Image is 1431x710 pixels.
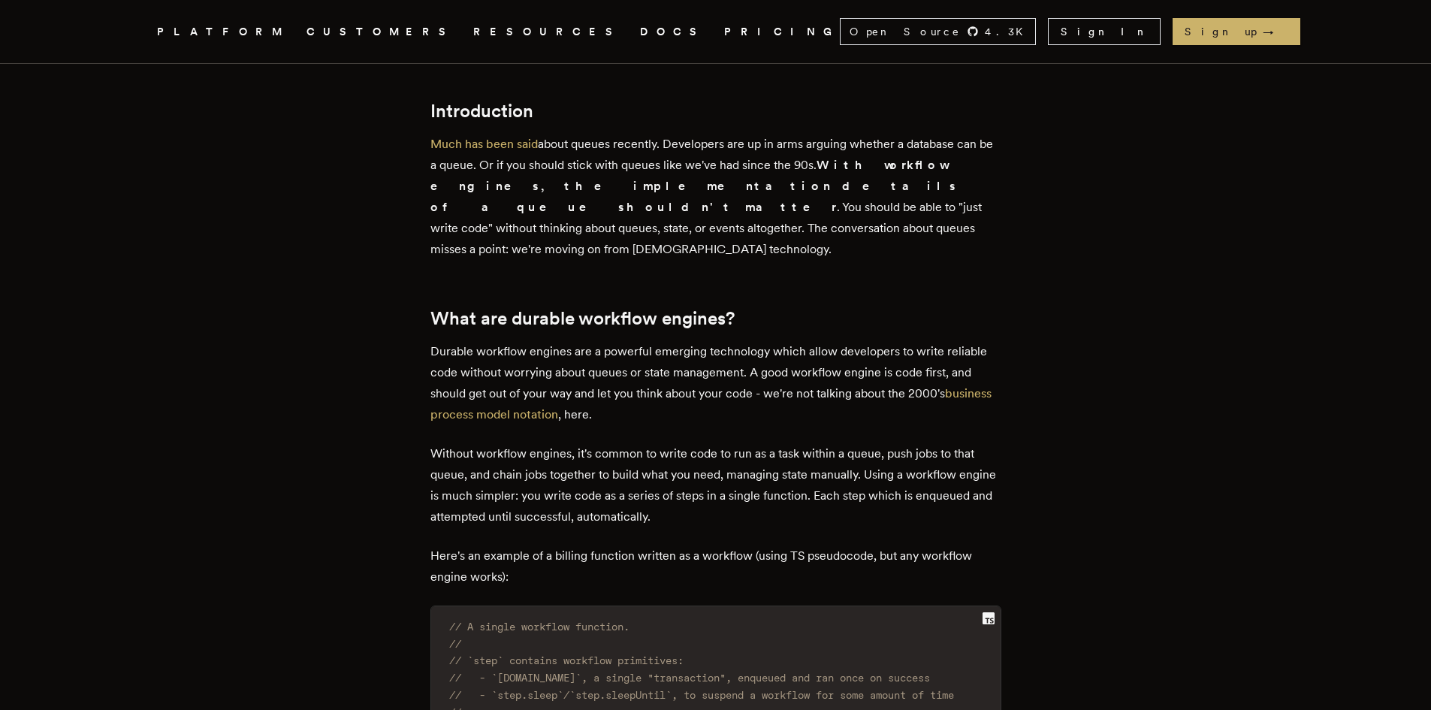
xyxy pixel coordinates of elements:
[430,443,1001,527] p: Without workflow engines, it's common to write code to run as a task within a queue, push jobs to...
[157,23,288,41] button: PLATFORM
[1173,18,1300,45] a: Sign up
[430,341,1001,425] p: Durable workflow engines are a powerful emerging technology which allow developers to write relia...
[430,545,1001,588] p: Here's an example of a billing function written as a workflow (using TS pseudocode, but any workf...
[430,101,1001,122] h2: Introduction
[449,654,684,666] span: // `step` contains workflow primitives:
[449,621,629,633] span: // A single workflow function.
[430,386,992,421] a: business process model notation
[1263,24,1288,39] span: →
[449,672,930,684] span: // - `[DOMAIN_NAME]`, a single "transaction", enqueued and ran once on success
[430,308,1001,329] h2: What are durable workflow engines?
[449,638,461,650] span: //
[430,158,958,214] strong: With workflow engines, the implementation details of a queue shouldn't matter
[306,23,455,41] a: CUSTOMERS
[430,137,538,151] a: Much has been said
[724,23,840,41] a: PRICING
[640,23,706,41] a: DOCS
[430,134,1001,260] p: about queues recently. Developers are up in arms arguing whether a database can be a queue. Or if...
[473,23,622,41] button: RESOURCES
[850,24,961,39] span: Open Source
[1048,18,1161,45] a: Sign In
[985,24,1032,39] span: 4.3 K
[449,689,954,701] span: // - `step.sleep`/`step.sleepUntil`, to suspend a workflow for some amount of time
